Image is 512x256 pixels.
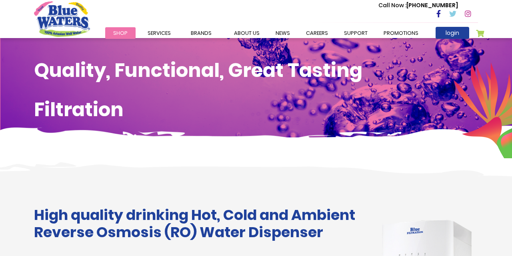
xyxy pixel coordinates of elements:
[113,29,128,37] span: Shop
[378,1,406,9] span: Call Now :
[34,98,478,121] h1: Filtration
[34,206,364,241] h1: High quality drinking Hot, Cold and Ambient Reverse Osmosis (RO) Water Dispenser
[268,27,298,39] a: News
[191,29,212,37] span: Brands
[34,59,478,82] h1: Quality, Functional, Great Tasting
[148,29,171,37] span: Services
[436,27,469,39] a: login
[34,1,90,36] a: store logo
[298,27,336,39] a: careers
[376,27,426,39] a: Promotions
[226,27,268,39] a: about us
[378,1,458,10] p: [PHONE_NUMBER]
[336,27,376,39] a: support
